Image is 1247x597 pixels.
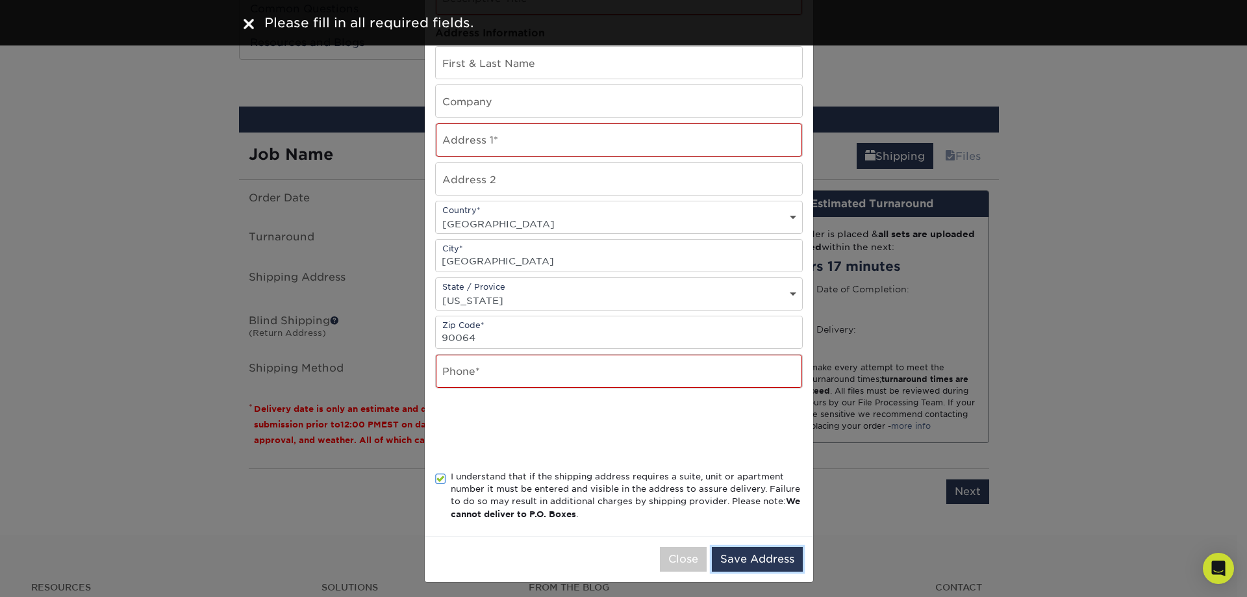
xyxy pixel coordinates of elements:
b: We cannot deliver to P.O. Boxes [451,496,800,518]
span: Please fill in all required fields. [264,15,473,31]
button: Close [660,547,707,572]
div: I understand that if the shipping address requires a suite, unit or apartment number it must be e... [451,470,803,521]
iframe: reCAPTCHA [435,404,633,455]
button: Save Address [712,547,803,572]
img: close [244,19,254,29]
div: Open Intercom Messenger [1203,553,1234,584]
